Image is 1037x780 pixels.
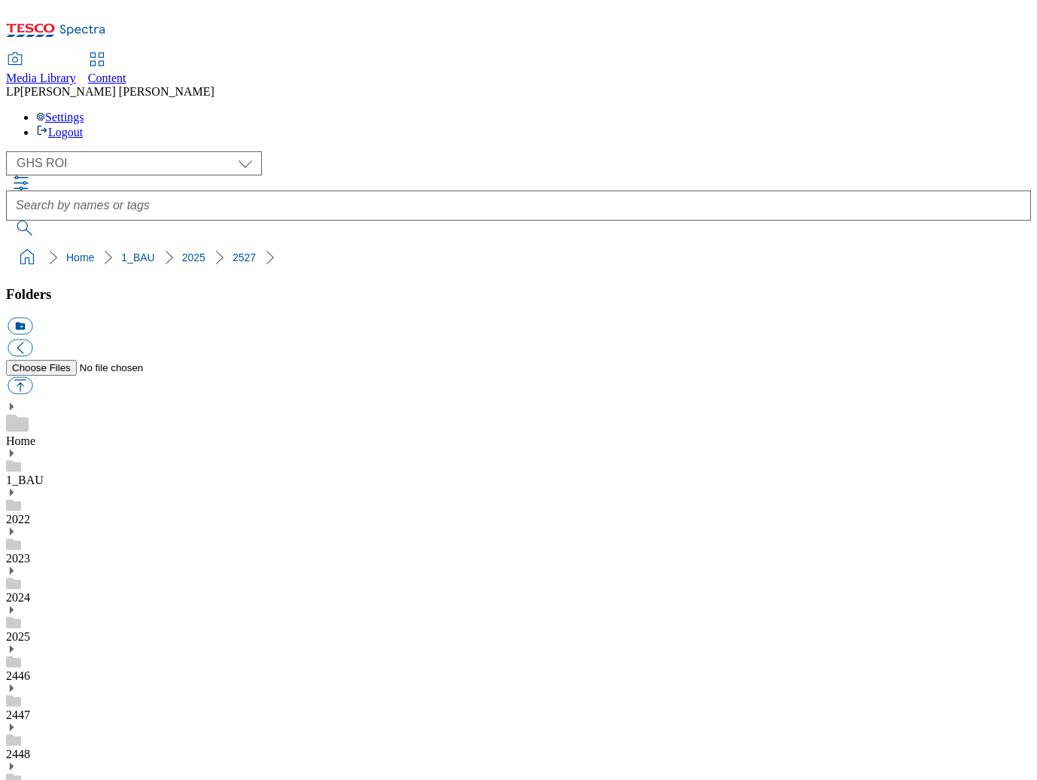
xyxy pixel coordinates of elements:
a: 2022 [6,513,30,526]
a: 2527 [233,251,256,264]
nav: breadcrumb [6,243,1031,272]
a: 1_BAU [121,251,154,264]
a: 2447 [6,708,30,721]
a: 2023 [6,552,30,565]
span: [PERSON_NAME] [PERSON_NAME] [20,85,214,98]
a: 1_BAU [6,474,44,486]
a: Home [66,251,94,264]
a: 2025 [182,251,205,264]
a: Logout [36,126,83,139]
a: Content [88,53,126,85]
a: Media Library [6,53,76,85]
h3: Folders [6,286,1031,303]
a: Home [6,434,35,447]
a: 2025 [6,630,30,643]
span: LP [6,85,20,98]
span: Content [88,72,126,84]
input: Search by names or tags [6,190,1031,221]
a: 2024 [6,591,30,604]
a: home [15,245,39,270]
a: 2446 [6,669,30,682]
a: Settings [36,111,84,123]
a: 2448 [6,748,30,760]
span: Media Library [6,72,76,84]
